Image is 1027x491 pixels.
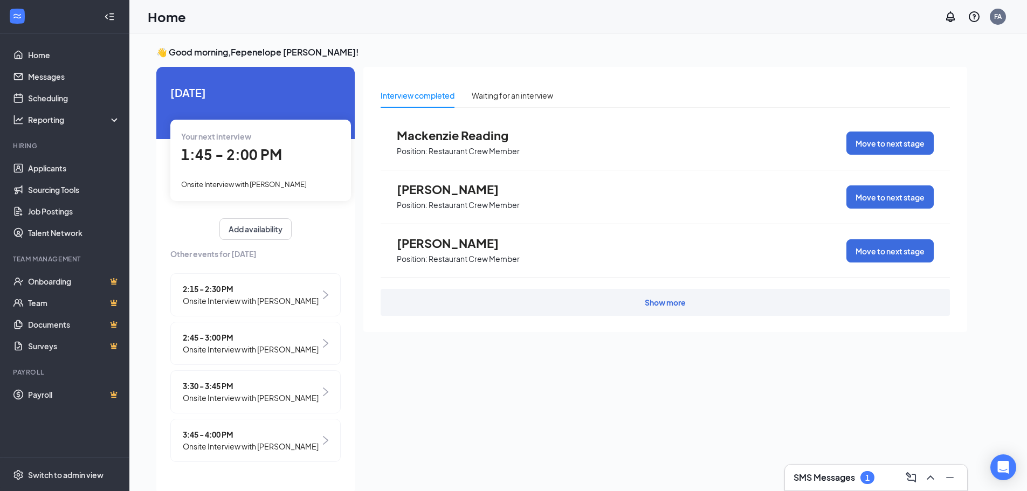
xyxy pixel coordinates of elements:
span: Onsite Interview with [PERSON_NAME] [183,343,319,355]
a: DocumentsCrown [28,314,120,335]
svg: Minimize [943,471,956,484]
button: Move to next stage [846,239,934,262]
div: Reporting [28,114,121,125]
h3: 👋 Good morning, Fepenelope [PERSON_NAME] ! [156,46,967,58]
a: Scheduling [28,87,120,109]
svg: ComposeMessage [905,471,918,484]
p: Restaurant Crew Member [429,146,520,156]
a: TeamCrown [28,292,120,314]
span: 3:45 - 4:00 PM [183,428,319,440]
div: 1 [865,473,870,482]
div: Waiting for an interview [472,89,553,101]
div: Hiring [13,141,118,150]
span: 2:15 - 2:30 PM [183,283,319,295]
a: Applicants [28,157,120,179]
span: Onsite Interview with [PERSON_NAME] [183,392,319,404]
a: Talent Network [28,222,120,244]
p: Position: [397,146,428,156]
svg: Settings [13,469,24,480]
div: Show more [645,297,686,308]
svg: Notifications [944,10,957,23]
span: Mackenzie Reading [397,128,515,142]
h3: SMS Messages [794,472,855,483]
a: OnboardingCrown [28,271,120,292]
span: 2:45 - 3:00 PM [183,331,319,343]
button: Add availability [219,218,292,240]
a: Sourcing Tools [28,179,120,200]
span: Other events for [DATE] [170,248,341,260]
span: Onsite Interview with [PERSON_NAME] [181,180,307,189]
button: Move to next stage [846,132,934,155]
a: Home [28,44,120,66]
button: Move to next stage [846,185,934,209]
a: SurveysCrown [28,335,120,357]
svg: ChevronUp [924,471,937,484]
svg: Collapse [104,11,115,22]
button: Minimize [941,469,959,486]
a: Job Postings [28,200,120,222]
span: [PERSON_NAME] [397,182,515,196]
div: Open Intercom Messenger [990,454,1016,480]
svg: WorkstreamLogo [12,11,23,22]
svg: QuestionInfo [968,10,981,23]
p: Position: [397,254,428,264]
div: Team Management [13,254,118,264]
span: 3:30 - 3:45 PM [183,380,319,392]
button: ChevronUp [922,469,939,486]
p: Position: [397,200,428,210]
p: Restaurant Crew Member [429,254,520,264]
span: Your next interview [181,132,251,141]
p: Restaurant Crew Member [429,200,520,210]
div: FA [994,12,1002,21]
h1: Home [148,8,186,26]
a: Messages [28,66,120,87]
span: [PERSON_NAME] [397,236,515,250]
div: Payroll [13,368,118,377]
span: Onsite Interview with [PERSON_NAME] [183,295,319,307]
div: Switch to admin view [28,469,104,480]
span: Onsite Interview with [PERSON_NAME] [183,440,319,452]
span: 1:45 - 2:00 PM [181,146,282,163]
a: PayrollCrown [28,384,120,405]
button: ComposeMessage [902,469,920,486]
svg: Analysis [13,114,24,125]
span: [DATE] [170,84,341,101]
div: Interview completed [381,89,454,101]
